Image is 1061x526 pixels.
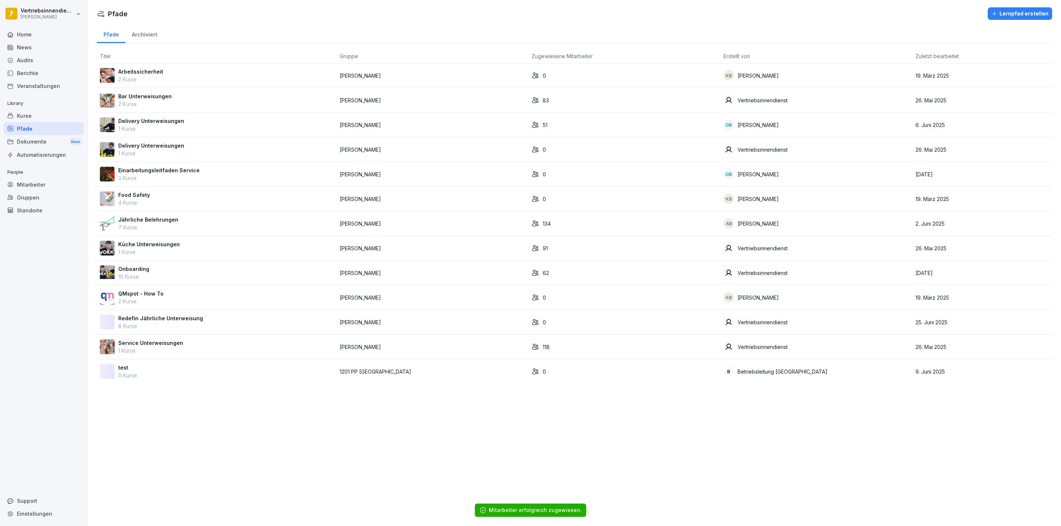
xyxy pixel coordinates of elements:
[100,117,115,132] img: qele8fran2jl3cgwiqa0sy26.png
[4,204,84,217] a: Standorte
[738,195,779,203] p: [PERSON_NAME]
[118,142,184,149] p: Delivery Unterweisungen
[543,220,551,227] p: 134
[118,347,183,354] p: 1 Kurse
[100,290,115,305] img: is7i3vex7925ved5fp6xsyal.png
[4,135,84,149] div: Dokumente
[4,80,84,92] a: Veranstaltungen
[118,149,184,157] p: 1 Kurse
[738,146,788,153] p: Vertriebsinnendienst
[543,343,550,351] p: 118
[118,216,178,223] p: Jährliche Belehrungen
[100,191,115,206] img: ts4glz20dgjqts2341dmjzwr.png
[543,121,547,129] p: 51
[4,191,84,204] a: Gruppen
[532,53,593,59] span: Zugewiesene Mitarbeiter
[4,178,84,191] a: Mitarbeiter
[100,265,115,280] img: xsq6pif1bkyf9agazq77nwco.png
[118,371,137,379] p: 0 Kurse
[118,100,172,108] p: 2 Kurse
[738,343,788,351] p: Vertriebsinnendienst
[100,53,111,59] span: Titel
[4,507,84,520] a: Einstellungen
[915,53,959,59] span: Zuletzt bearbeitet
[4,67,84,80] a: Berichte
[4,54,84,67] a: Audits
[4,28,84,41] div: Home
[340,170,526,178] p: [PERSON_NAME]
[100,68,115,83] img: jxv7xpnq35g46z0ibauo61kt.png
[915,220,1049,227] p: 2. Juni 2025
[543,269,549,277] p: 62
[97,24,125,43] div: Pfade
[915,294,1049,301] p: 19. März 2025
[118,339,183,347] p: Service Unterweisungen
[100,142,115,157] img: e82wde786kivzb5510ognqf0.png
[340,368,526,375] p: 1201 PP [GEOGRAPHIC_DATA]
[738,121,779,129] p: [PERSON_NAME]
[915,170,1049,178] p: [DATE]
[21,8,74,14] p: Vertriebsinnendienst
[100,93,115,107] img: rc8itds0g1fphowyx2sxjoip.png
[118,240,180,248] p: Küche Unterweisungen
[118,199,150,206] p: 4 Kurse
[915,368,1049,375] p: 9. Juni 2025
[100,339,115,354] img: ayli2p32ysoc75onwbnt8h9q.png
[340,96,526,104] p: [PERSON_NAME]
[915,269,1049,277] p: [DATE]
[100,167,115,181] img: cci14n8contgkr9oirf40653.png
[543,72,546,80] p: 0
[118,248,180,256] p: 1 Kurse
[738,269,788,277] p: Vertriebsinnendienst
[724,70,734,81] div: KB
[738,368,827,375] p: Betriebsleitung [GEOGRAPHIC_DATA]
[118,125,184,133] p: 1 Kurse
[543,244,548,252] p: 91
[4,122,84,135] a: Pfade
[118,290,164,297] p: QMspot - How To
[337,49,529,63] th: Gruppe
[738,294,779,301] p: [PERSON_NAME]
[724,53,750,59] span: Erstellt von
[118,322,203,330] p: 8 Kurse
[724,169,734,179] div: GB
[988,7,1052,20] button: Lernpfad erstellen
[4,41,84,54] a: News
[915,96,1049,104] p: 26. Mai 2025
[724,194,734,204] div: KB
[991,10,1048,18] div: Lernpfad erstellen
[915,121,1049,129] p: 6. Juni 2025
[489,506,582,514] div: Mitarbeiter erfolgreich zugewiesen.
[340,269,526,277] p: [PERSON_NAME]
[543,195,546,203] p: 0
[4,148,84,161] a: Automatisierungen
[738,72,779,80] p: [PERSON_NAME]
[4,109,84,122] a: Kurse
[915,318,1049,326] p: 25. Juni 2025
[4,166,84,178] p: People
[118,297,164,305] p: 2 Kurse
[340,72,526,80] p: [PERSON_NAME]
[738,318,788,326] p: Vertriebsinnendienst
[724,292,734,303] div: KB
[118,174,200,182] p: 3 Kurse
[340,146,526,153] p: [PERSON_NAME]
[340,244,526,252] p: [PERSON_NAME]
[340,220,526,227] p: [PERSON_NAME]
[21,14,74,20] p: [PERSON_NAME]
[543,146,546,153] p: 0
[738,220,779,227] p: [PERSON_NAME]
[915,146,1049,153] p: 26. Mai 2025
[724,120,734,130] div: GB
[4,135,84,149] a: DokumenteNew
[125,24,164,43] div: Archiviert
[738,244,788,252] p: Vertriebsinnendienst
[118,75,163,83] p: 2 Kurse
